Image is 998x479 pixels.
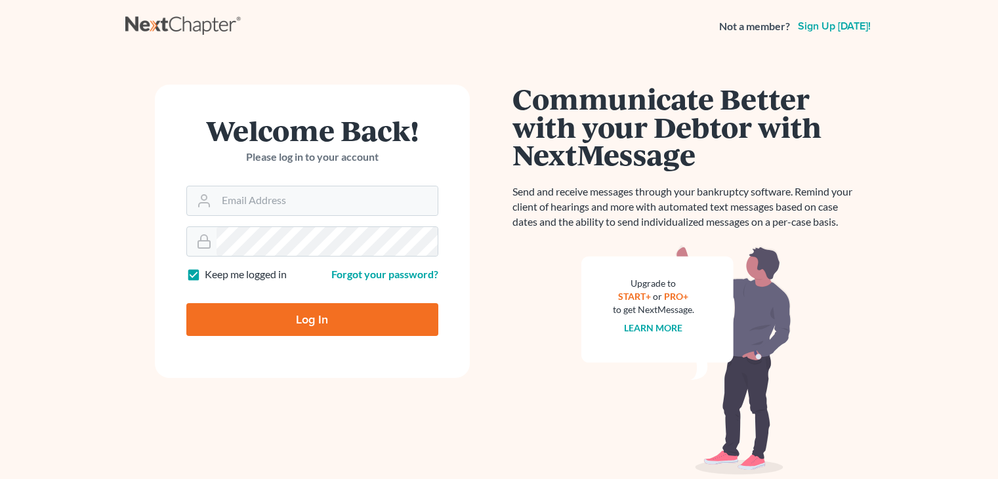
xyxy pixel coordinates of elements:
strong: Not a member? [719,19,790,34]
div: Upgrade to [613,277,694,290]
input: Email Address [217,186,438,215]
input: Log In [186,303,438,336]
div: to get NextMessage. [613,303,694,316]
a: Learn more [624,322,682,333]
img: nextmessage_bg-59042aed3d76b12b5cd301f8e5b87938c9018125f34e5fa2b7a6b67550977c72.svg [581,245,791,475]
a: START+ [618,291,651,302]
span: or [653,291,662,302]
p: Send and receive messages through your bankruptcy software. Remind your client of hearings and mo... [512,184,860,230]
a: PRO+ [664,291,688,302]
h1: Communicate Better with your Debtor with NextMessage [512,85,860,169]
a: Forgot your password? [331,268,438,280]
p: Please log in to your account [186,150,438,165]
h1: Welcome Back! [186,116,438,144]
a: Sign up [DATE]! [795,21,873,31]
label: Keep me logged in [205,267,287,282]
